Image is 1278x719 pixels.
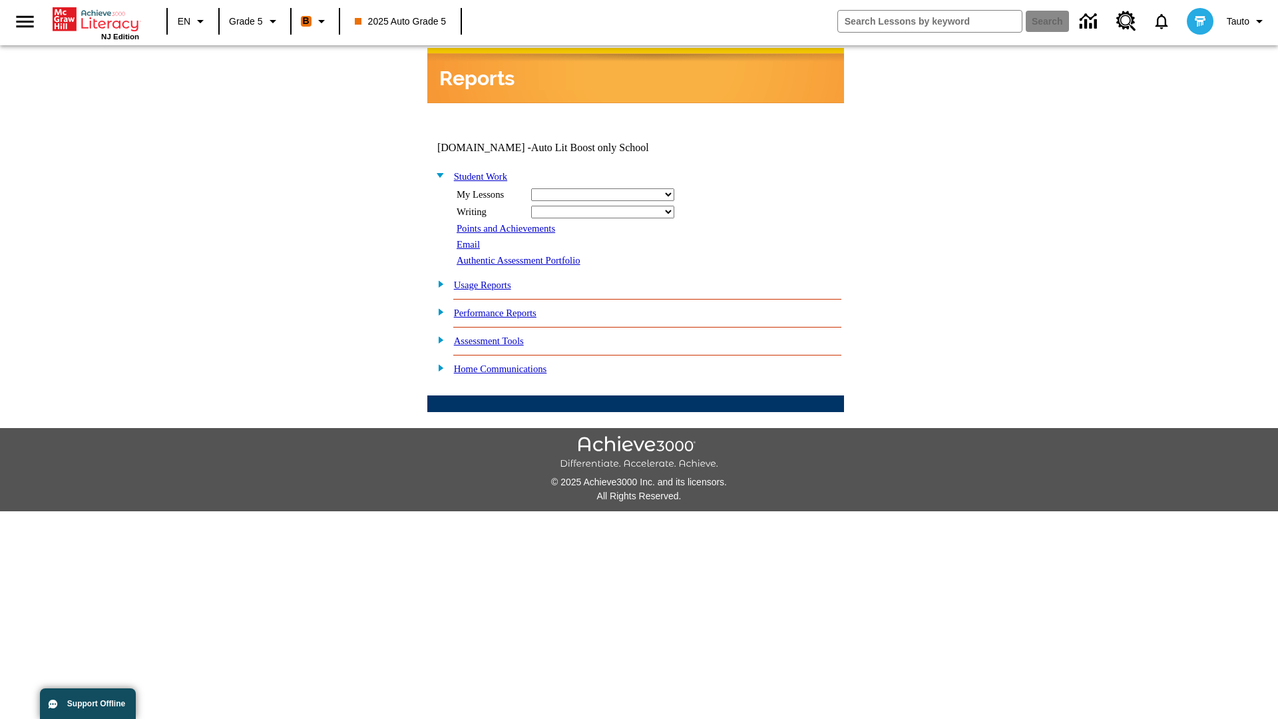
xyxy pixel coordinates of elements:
img: plus.gif [431,361,445,373]
button: Grade: Grade 5, Select a grade [224,9,286,33]
a: Performance Reports [454,308,536,318]
img: plus.gif [431,306,445,318]
button: Boost Class color is orange. Change class color [296,9,335,33]
nobr: Auto Lit Boost only School [531,142,649,153]
span: Grade 5 [229,15,263,29]
span: B [303,13,310,29]
a: Usage Reports [454,280,511,290]
img: header [427,48,843,103]
a: Student Work [454,171,507,182]
input: search field [838,11,1022,32]
img: plus.gif [431,334,445,346]
a: Resource Center, Will open in new tab [1108,3,1144,39]
button: Language: EN, Select a language [172,9,214,33]
button: Open side menu [5,2,45,41]
a: Home Communications [454,363,547,374]
button: Support Offline [40,688,136,719]
a: Authentic Assessment Portfolio [457,255,580,266]
a: Email [457,239,480,250]
img: avatar image [1187,8,1213,35]
a: Notifications [1144,4,1179,39]
span: Tauto [1227,15,1249,29]
div: Writing [457,206,523,218]
span: NJ Edition [101,33,139,41]
span: Support Offline [67,699,125,708]
td: [DOMAIN_NAME] - [437,142,682,154]
button: Select a new avatar [1179,4,1221,39]
span: 2025 Auto Grade 5 [355,15,447,29]
img: Achieve3000 Differentiate Accelerate Achieve [560,436,718,470]
a: Data Center [1072,3,1108,40]
button: Profile/Settings [1221,9,1273,33]
img: minus.gif [431,169,445,181]
img: plus.gif [431,278,445,290]
span: EN [178,15,190,29]
a: Assessment Tools [454,336,524,346]
div: My Lessons [457,189,523,200]
a: Points and Achievements [457,223,555,234]
div: Home [53,5,139,41]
